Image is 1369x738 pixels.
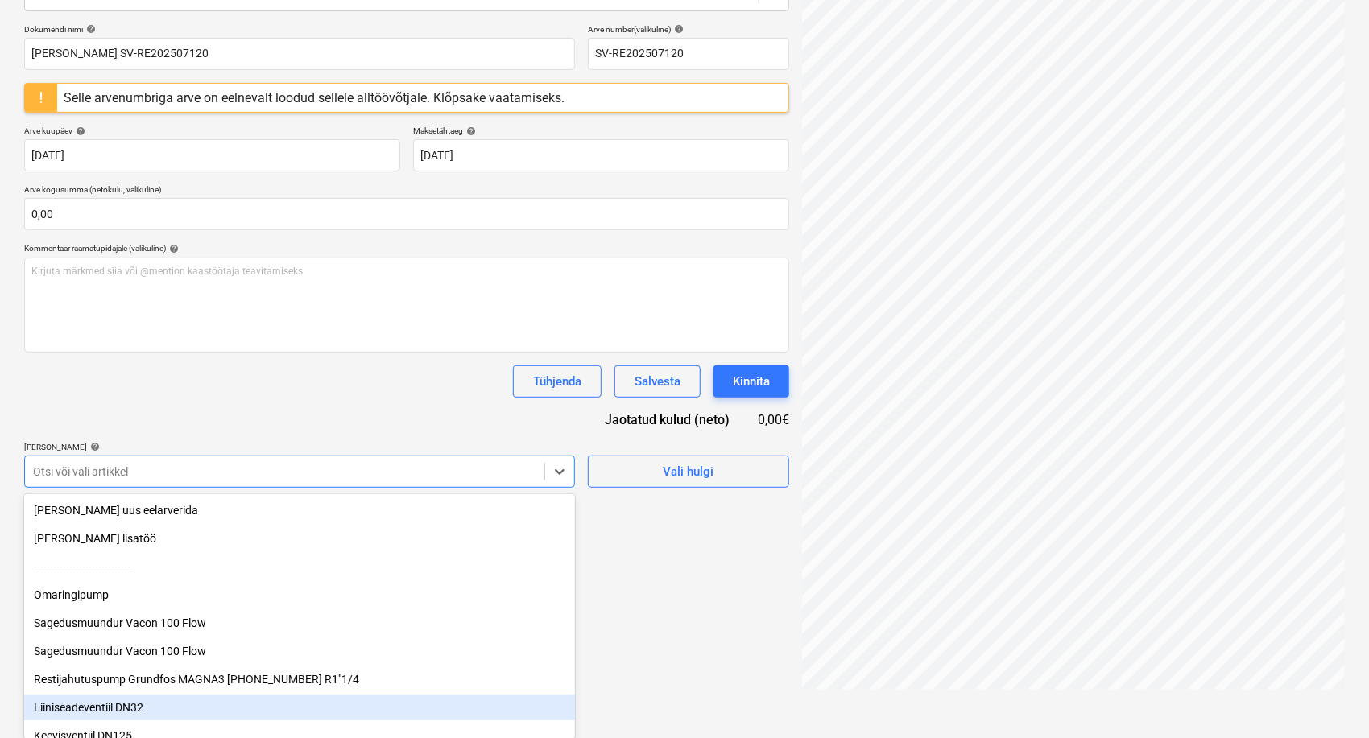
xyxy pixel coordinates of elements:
input: Dokumendi nimi [24,38,575,70]
div: Restijahutuspump Grundfos MAGNA3 [PHONE_NUMBER] R1"1/4 [24,666,575,692]
span: help [671,24,684,34]
div: 0,00€ [755,410,789,429]
div: Sagedusmuundur Vacon 100 Flow [24,610,575,636]
button: Tühjenda [513,365,602,398]
input: Tähtaega pole määratud [413,139,789,171]
div: [PERSON_NAME] [24,442,575,452]
span: help [87,442,100,451]
div: Kommentaar raamatupidajale (valikuline) [24,243,789,254]
div: Maksetähtaeg [413,126,789,136]
div: Vali hulgi [663,461,713,482]
input: Arve number [588,38,789,70]
div: Liiniseadeventiil DN32 [24,695,575,720]
div: Arve kuupäev [24,126,400,136]
div: Lisa uus eelarverida [24,497,575,523]
span: help [83,24,96,34]
p: Arve kogusumma (netokulu, valikuline) [24,184,789,198]
div: Omaringipump [24,582,575,608]
button: Vali hulgi [588,456,789,488]
div: [PERSON_NAME] uus eelarverida [24,497,575,523]
div: [PERSON_NAME] lisatöö [24,526,575,551]
div: Lisa uus lisatöö [24,526,575,551]
div: Tühjenda [533,371,581,392]
button: Kinnita [713,365,789,398]
div: Restijahutuspump Grundfos MAGNA3 32-100 180 1x230 R1"1/4 [24,666,575,692]
input: Arve kogusumma (netokulu, valikuline) [24,198,789,230]
div: Kinnita [733,371,770,392]
span: help [72,126,85,136]
div: ------------------------------ [24,554,575,579]
div: Salvesta [635,371,680,392]
span: help [463,126,476,136]
div: Selle arvenumbriga arve on eelnevalt loodud sellele alltöövõtjale. Klõpsake vaatamiseks. [64,90,565,105]
span: help [166,244,179,254]
div: Arve number (valikuline) [588,24,789,35]
input: Arve kuupäeva pole määratud. [24,139,400,171]
div: Dokumendi nimi [24,24,575,35]
div: Sagedusmuundur Vacon 100 Flow [24,638,575,664]
div: Jaotatud kulud (neto) [580,410,755,429]
button: Salvesta [614,365,701,398]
